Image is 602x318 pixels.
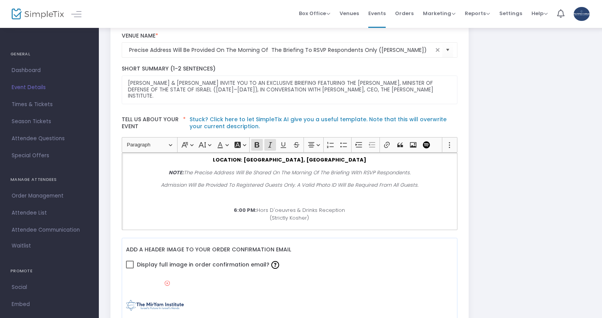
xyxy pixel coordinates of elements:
[213,156,366,163] strong: LOCATION: [GEOGRAPHIC_DATA], [GEOGRAPHIC_DATA]
[499,3,522,23] span: Settings
[299,10,330,17] span: Box Office
[126,242,291,258] label: Add a header image to your order confirmation email
[12,208,87,218] span: Attendee List
[423,10,455,17] span: Marketing
[137,258,281,271] span: Display full image in order confirmation email?
[12,242,31,250] span: Waitlist
[123,139,176,151] button: Paragraph
[127,140,167,150] span: Paragraph
[12,117,87,127] span: Season Tickets
[12,100,87,110] span: Times & Tickets
[10,46,88,62] h4: GENERAL
[10,263,88,279] h4: PROMOTE
[433,45,442,55] span: clear
[122,137,457,153] div: Editor toolbar
[12,65,87,76] span: Dashboard
[234,206,257,214] strong: 6:00 PM:
[531,10,548,17] span: Help
[368,3,386,23] span: Events
[129,46,433,54] input: Select Venue
[465,10,490,17] span: Reports
[12,151,87,161] span: Special Offers
[122,153,457,230] div: Rich Text Editor, main
[340,3,359,23] span: Venues
[12,225,87,235] span: Attendee Communication
[12,83,87,93] span: Event Details
[12,299,87,309] span: Embed
[442,42,453,58] button: Select
[169,169,411,176] i: The Precise Address Will Be Shared On The Morning Of The Briefing With RSVP Respondents.
[122,65,216,72] span: Short Summary (1-2 Sentences)
[12,134,87,144] span: Attendee Questions
[122,33,457,40] label: Venue Name
[12,191,87,201] span: Order Management
[190,115,447,130] a: Stuck? Click here to let SimpleTix AI give you a useful template. Note that this will overwrite y...
[125,206,454,222] p: Hors D'oeuvres & Drinks Reception (Strictly Kosher)
[271,261,279,269] img: question-mark
[169,169,184,176] strong: NOTE:
[12,282,87,292] span: Social
[10,172,88,187] h4: MANAGE ATTENDEES
[395,3,414,23] span: Orders
[118,112,461,137] label: Tell us about your event
[161,181,418,189] i: Admission Will Be Provided To Registered Guests Only. A Valid Photo ID Will Be Required From All ...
